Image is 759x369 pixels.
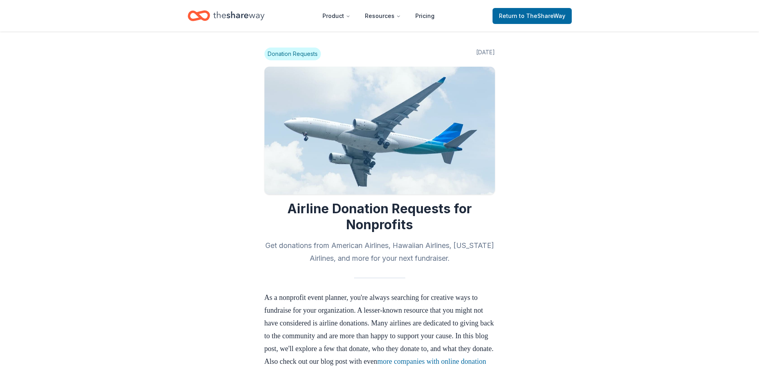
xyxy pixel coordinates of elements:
[264,201,495,233] h1: Airline Donation Requests for Nonprofits
[264,239,495,265] h2: Get donations from American Airlines, Hawaiian Airlines, [US_STATE] Airlines, and more for your n...
[188,6,264,25] a: Home
[264,48,321,60] span: Donation Requests
[409,8,441,24] a: Pricing
[519,12,565,19] span: to TheShareWay
[316,6,441,25] nav: Main
[316,8,357,24] button: Product
[358,8,407,24] button: Resources
[476,48,495,60] span: [DATE]
[493,8,572,24] a: Returnto TheShareWay
[264,67,495,194] img: Image for Airline Donation Requests for Nonprofits
[499,11,565,21] span: Return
